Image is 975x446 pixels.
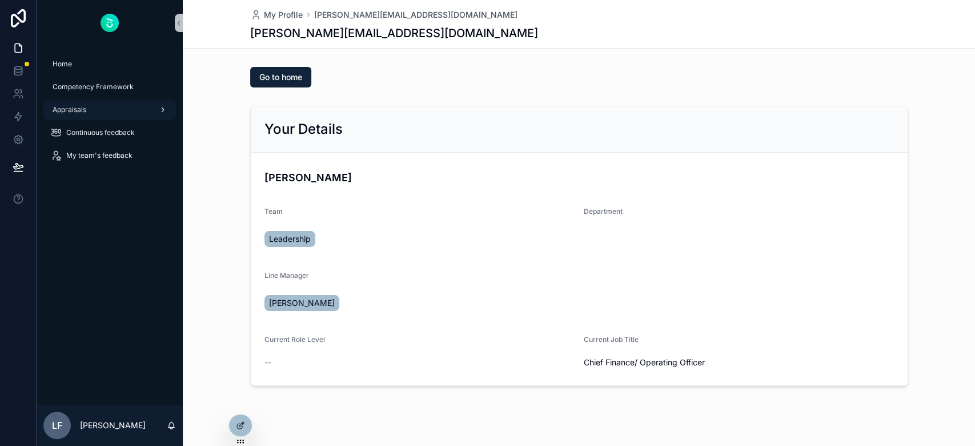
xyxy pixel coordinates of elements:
div: scrollable content [37,46,183,181]
span: Home [53,59,72,69]
a: Competency Framework [43,77,176,97]
span: Current Job Title [584,335,639,344]
img: App logo [101,14,119,32]
span: LF [52,419,62,432]
span: [PERSON_NAME] [269,297,335,309]
span: Current Role Level [264,335,325,344]
a: My team's feedback [43,145,176,166]
span: Go to home [259,71,302,83]
a: Continuous feedback [43,122,176,143]
span: Competency Framework [53,82,134,91]
span: Line Manager [264,271,309,280]
a: Home [43,54,176,74]
h1: [PERSON_NAME][EMAIL_ADDRESS][DOMAIN_NAME] [250,25,538,41]
span: Continuous feedback [66,128,135,137]
a: [PERSON_NAME][EMAIL_ADDRESS][DOMAIN_NAME] [314,9,517,21]
span: My team's feedback [66,151,133,160]
span: Appraisals [53,105,86,114]
span: Chief Finance/ Operating Officer [584,357,894,368]
button: Go to home [250,67,311,87]
span: Department [584,207,623,216]
span: Team [264,207,283,216]
p: [PERSON_NAME] [80,420,146,431]
span: My Profile [264,9,303,21]
span: -- [264,357,271,368]
h2: Your Details [264,120,343,138]
a: Appraisals [43,99,176,120]
h4: [PERSON_NAME] [264,170,894,185]
span: Leadership [269,233,311,245]
a: My Profile [250,9,303,21]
